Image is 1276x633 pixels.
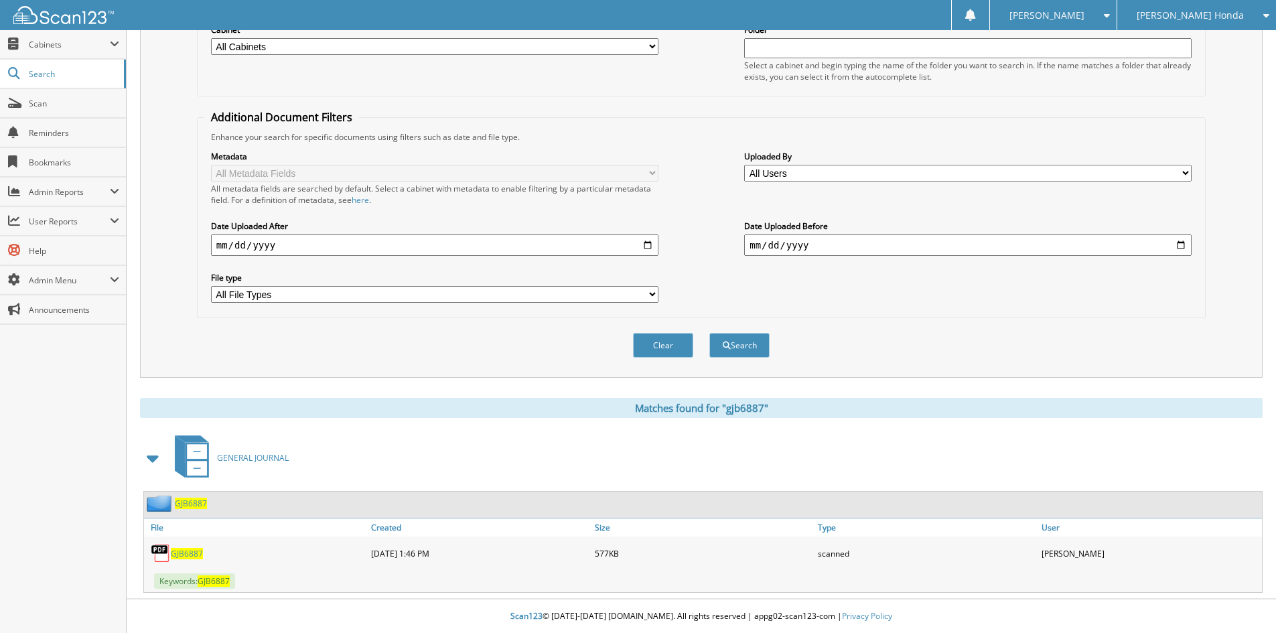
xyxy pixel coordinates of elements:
label: Metadata [211,151,658,162]
a: Created [368,518,591,537]
button: Clear [633,333,693,358]
legend: Additional Document Filters [204,110,359,125]
span: User Reports [29,216,110,227]
label: Uploaded By [744,151,1192,162]
div: Matches found for "gjb6887" [140,398,1263,418]
span: Scan123 [510,610,543,622]
input: end [744,234,1192,256]
span: [PERSON_NAME] Honda [1137,11,1244,19]
span: Keywords: [154,573,235,589]
div: scanned [814,540,1038,567]
span: Scan [29,98,119,109]
span: Help [29,245,119,257]
img: scan123-logo-white.svg [13,6,114,24]
span: Announcements [29,304,119,315]
span: Admin Menu [29,275,110,286]
input: start [211,234,658,256]
img: folder2.png [147,495,175,512]
label: Date Uploaded After [211,220,658,232]
a: File [144,518,368,537]
a: GJB6887 [175,498,207,509]
a: User [1038,518,1262,537]
div: Select a cabinet and begin typing the name of the folder you want to search in. If the name match... [744,60,1192,82]
span: Search [29,68,117,80]
a: Privacy Policy [842,610,892,622]
label: File type [211,272,658,283]
div: 577KB [591,540,815,567]
div: Enhance your search for specific documents using filters such as date and file type. [204,131,1198,143]
span: Cabinets [29,39,110,50]
span: GJB6887 [198,575,230,587]
img: PDF.png [151,543,171,563]
div: [DATE] 1:46 PM [368,540,591,567]
a: GJB6887 [171,548,203,559]
label: Date Uploaded Before [744,220,1192,232]
a: Size [591,518,815,537]
div: [PERSON_NAME] [1038,540,1262,567]
span: [PERSON_NAME] [1009,11,1084,19]
iframe: Chat Widget [1209,569,1276,633]
a: Type [814,518,1038,537]
span: Bookmarks [29,157,119,168]
span: Admin Reports [29,186,110,198]
button: Search [709,333,770,358]
span: GENERAL JOURNAL [217,452,289,464]
span: Reminders [29,127,119,139]
div: © [DATE]-[DATE] [DOMAIN_NAME]. All rights reserved | appg02-scan123-com | [127,600,1276,633]
a: here [352,194,369,206]
div: All metadata fields are searched by default. Select a cabinet with metadata to enable filtering b... [211,183,658,206]
a: GENERAL JOURNAL [167,431,289,484]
